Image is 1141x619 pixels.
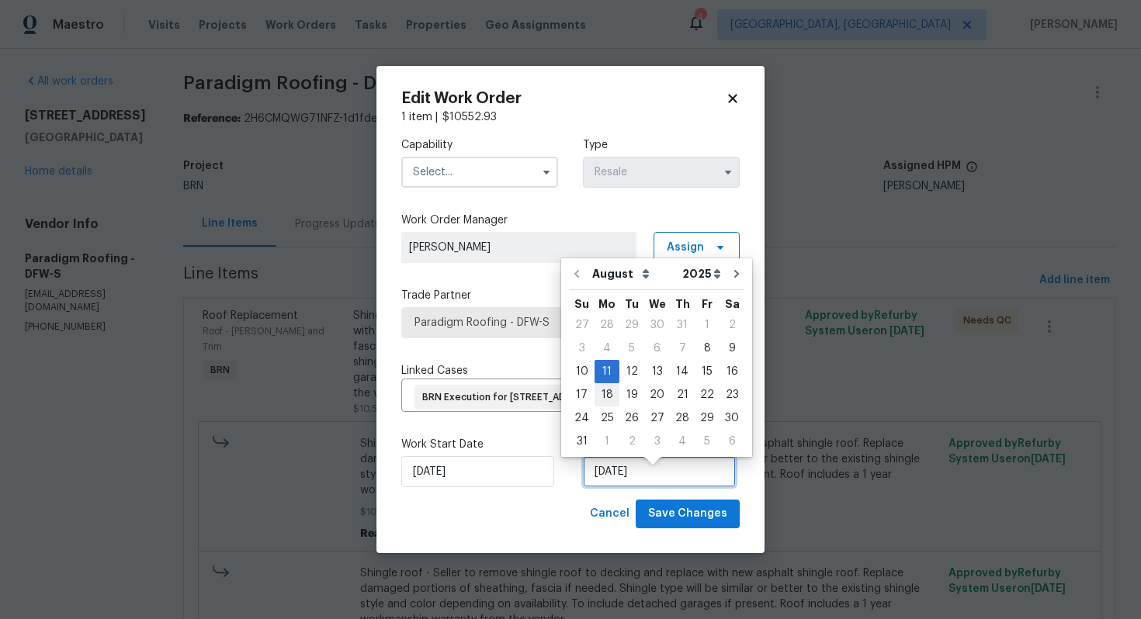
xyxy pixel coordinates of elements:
div: 8 [695,337,720,359]
div: 14 [670,361,695,382]
div: Thu Jul 31 2025 [670,313,695,337]
div: Sat Sep 06 2025 [720,430,744,453]
div: 30 [644,314,670,336]
abbr: Monday [598,299,616,309]
div: Wed Aug 20 2025 [644,383,670,406]
span: [PERSON_NAME] [409,240,629,255]
div: 1 [695,314,720,336]
button: Show options [537,163,556,182]
label: Work Order Manager [401,213,740,228]
div: Wed Jul 30 2025 [644,313,670,337]
div: Sat Aug 23 2025 [720,383,744,406]
div: 28 [670,407,695,429]
div: 10 [569,361,595,382]
div: 16 [720,361,744,382]
abbr: Friday [702,299,713,309]
div: 3 [644,431,670,452]
div: Tue Sep 02 2025 [619,430,644,453]
div: 19 [619,384,644,406]
div: 15 [695,361,720,382]
abbr: Thursday [675,299,690,309]
div: 27 [644,407,670,429]
abbr: Wednesday [649,299,666,309]
div: Mon Aug 18 2025 [595,383,619,406]
div: 11 [595,361,619,382]
div: Mon Sep 01 2025 [595,430,619,453]
div: Tue Aug 12 2025 [619,360,644,383]
input: M/D/YYYY [401,456,554,487]
div: Thu Aug 21 2025 [670,383,695,406]
div: 21 [670,384,695,406]
div: Tue Aug 19 2025 [619,383,644,406]
span: Assign [667,240,704,255]
div: Wed Sep 03 2025 [644,430,670,453]
div: Fri Aug 08 2025 [695,337,720,360]
div: Thu Sep 04 2025 [670,430,695,453]
div: 26 [619,407,644,429]
div: 28 [595,314,619,336]
div: Mon Aug 11 2025 [595,360,619,383]
div: 20 [644,384,670,406]
input: M/D/YYYY [583,456,736,487]
label: Type [583,137,740,153]
span: Paradigm Roofing - DFW-S [414,315,727,330]
input: Select... [401,157,558,188]
div: Sun Aug 24 2025 [569,406,595,430]
div: 31 [569,431,595,452]
div: 31 [670,314,695,336]
abbr: Sunday [574,299,589,309]
div: Fri Sep 05 2025 [695,430,720,453]
div: Sat Aug 02 2025 [720,313,744,337]
span: Save Changes [648,504,727,524]
div: 27 [569,314,595,336]
div: Mon Jul 28 2025 [595,313,619,337]
div: 22 [695,384,720,406]
label: Capability [401,137,558,153]
button: Go to next month [725,258,748,289]
label: Work Start Date [401,437,558,452]
div: Fri Aug 01 2025 [695,313,720,337]
button: Show options [719,163,737,182]
div: 6 [644,337,670,359]
div: Sat Aug 30 2025 [720,406,744,430]
span: Linked Cases [401,363,468,379]
div: 29 [695,407,720,429]
abbr: Saturday [725,299,740,309]
div: 5 [619,337,644,359]
div: Tue Aug 05 2025 [619,337,644,360]
div: Sun Aug 17 2025 [569,383,595,406]
div: Sun Jul 27 2025 [569,313,595,337]
div: 18 [595,384,619,406]
div: 1 [595,431,619,452]
div: 6 [720,431,744,452]
span: Cancel [590,504,629,524]
div: Sun Aug 10 2025 [569,360,595,383]
div: 25 [595,407,619,429]
button: Cancel [584,500,636,528]
div: 23 [720,384,744,406]
div: 4 [670,431,695,452]
div: Thu Aug 07 2025 [670,337,695,360]
span: BRN Execution for [STREET_ADDRESS] [422,391,605,404]
div: Thu Aug 28 2025 [670,406,695,430]
div: Sat Aug 16 2025 [720,360,744,383]
div: 4 [595,337,619,359]
button: Go to previous month [565,258,588,289]
div: 12 [619,361,644,382]
select: Year [678,262,725,285]
div: 3 [569,337,595,359]
div: Fri Aug 15 2025 [695,360,720,383]
div: 5 [695,431,720,452]
div: Sat Aug 09 2025 [720,337,744,360]
div: 9 [720,337,744,359]
div: BRN Execution for [STREET_ADDRESS] [414,385,619,410]
div: Wed Aug 27 2025 [644,406,670,430]
abbr: Tuesday [625,299,639,309]
span: $ 10552.93 [442,112,497,123]
h2: Edit Work Order [401,91,726,106]
div: 13 [644,361,670,382]
div: Thu Aug 14 2025 [670,360,695,383]
div: Tue Aug 26 2025 [619,406,644,430]
button: Save Changes [636,500,740,528]
div: 29 [619,314,644,336]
